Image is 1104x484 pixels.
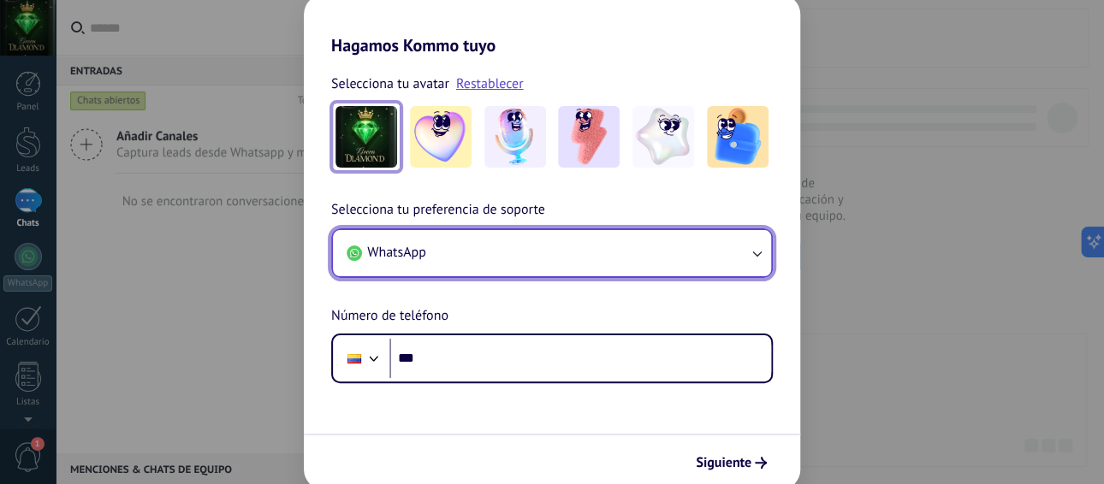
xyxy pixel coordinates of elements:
button: Siguiente [688,448,775,477]
span: Selecciona tu preferencia de soporte [331,199,545,221]
span: Siguiente [696,457,751,469]
span: Número de teléfono [331,305,448,328]
span: Selecciona tu avatar [331,73,449,95]
img: -3.jpeg [558,106,620,168]
div: Colombia: + 57 [338,340,371,376]
img: -5.jpeg [707,106,769,168]
a: Restablecer [456,75,524,92]
img: -1.jpeg [410,106,472,168]
img: -4.jpeg [632,106,694,168]
span: WhatsApp [367,244,426,261]
button: WhatsApp [333,230,771,276]
img: -2.jpeg [484,106,546,168]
